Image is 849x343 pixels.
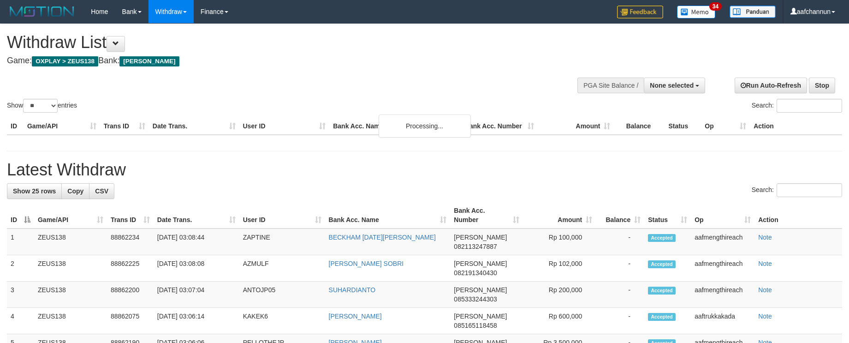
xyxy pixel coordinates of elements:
[7,56,557,66] h4: Game: Bank:
[154,255,239,282] td: [DATE] 03:08:08
[523,202,596,229] th: Amount: activate to sort column ascending
[758,260,772,267] a: Note
[379,114,471,138] div: Processing...
[149,118,239,135] th: Date Trans.
[754,202,842,229] th: Action
[239,118,330,135] th: User ID
[454,260,507,267] span: [PERSON_NAME]
[7,308,34,334] td: 4
[577,78,644,93] div: PGA Site Balance /
[752,183,842,197] label: Search:
[809,78,835,93] a: Stop
[454,313,507,320] span: [PERSON_NAME]
[100,118,149,135] th: Trans ID
[538,118,614,135] th: Amount
[107,282,154,308] td: 88862200
[89,183,114,199] a: CSV
[677,6,716,18] img: Button%20Memo.svg
[34,202,107,229] th: Game/API: activate to sort column ascending
[7,161,842,179] h1: Latest Withdraw
[13,187,56,195] span: Show 25 rows
[239,229,325,255] td: ZAPTINE
[61,183,89,199] a: Copy
[107,308,154,334] td: 88862075
[614,118,665,135] th: Balance
[107,202,154,229] th: Trans ID: activate to sort column ascending
[329,234,436,241] a: BECKHAM [DATE][PERSON_NAME]
[7,202,34,229] th: ID: activate to sort column descending
[758,234,772,241] a: Note
[523,282,596,308] td: Rp 200,000
[329,260,404,267] a: [PERSON_NAME] SOBRI
[691,202,754,229] th: Op: activate to sort column ascending
[239,202,325,229] th: User ID: activate to sort column ascending
[454,322,497,329] span: Copy 085165118458 to clipboard
[119,56,179,66] span: [PERSON_NAME]
[7,229,34,255] td: 1
[34,282,107,308] td: ZEUS138
[596,282,644,308] td: -
[644,202,691,229] th: Status: activate to sort column ascending
[777,183,842,197] input: Search:
[107,255,154,282] td: 88862225
[329,118,461,135] th: Bank Acc. Name
[23,99,58,113] select: Showentries
[644,78,705,93] button: None selected
[461,118,538,135] th: Bank Acc. Number
[735,78,807,93] a: Run Auto-Refresh
[7,282,34,308] td: 3
[730,6,776,18] img: panduan.png
[329,313,382,320] a: [PERSON_NAME]
[7,183,62,199] a: Show 25 rows
[665,118,701,135] th: Status
[7,255,34,282] td: 2
[596,255,644,282] td: -
[24,118,100,135] th: Game/API
[154,308,239,334] td: [DATE] 03:06:14
[648,260,676,268] span: Accepted
[454,295,497,303] span: Copy 085333244303 to clipboard
[454,234,507,241] span: [PERSON_NAME]
[454,243,497,250] span: Copy 082113247887 to clipboard
[648,287,676,295] span: Accepted
[7,33,557,52] h1: Withdraw List
[34,255,107,282] td: ZEUS138
[750,118,842,135] th: Action
[34,308,107,334] td: ZEUS138
[239,255,325,282] td: AZMULF
[67,187,83,195] span: Copy
[329,286,376,294] a: SUHARDIANTO
[154,202,239,229] th: Date Trans.: activate to sort column ascending
[523,229,596,255] td: Rp 100,000
[648,234,676,242] span: Accepted
[650,82,694,89] span: None selected
[691,229,754,255] td: aafmengthireach
[777,99,842,113] input: Search:
[752,99,842,113] label: Search:
[454,269,497,277] span: Copy 082191340430 to clipboard
[691,308,754,334] td: aaftrukkakada
[691,282,754,308] td: aafmengthireach
[325,202,451,229] th: Bank Acc. Name: activate to sort column ascending
[7,5,77,18] img: MOTION_logo.png
[450,202,523,229] th: Bank Acc. Number: activate to sort column ascending
[95,187,108,195] span: CSV
[7,118,24,135] th: ID
[239,282,325,308] td: ANTOJP05
[701,118,750,135] th: Op
[596,229,644,255] td: -
[691,255,754,282] td: aafmengthireach
[154,229,239,255] td: [DATE] 03:08:44
[596,202,644,229] th: Balance: activate to sort column ascending
[34,229,107,255] td: ZEUS138
[107,229,154,255] td: 88862234
[758,286,772,294] a: Note
[7,99,77,113] label: Show entries
[523,308,596,334] td: Rp 600,000
[758,313,772,320] a: Note
[523,255,596,282] td: Rp 102,000
[154,282,239,308] td: [DATE] 03:07:04
[596,308,644,334] td: -
[454,286,507,294] span: [PERSON_NAME]
[32,56,98,66] span: OXPLAY > ZEUS138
